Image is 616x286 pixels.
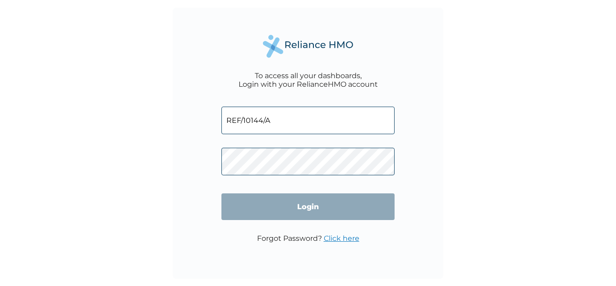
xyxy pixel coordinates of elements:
[221,107,395,134] input: Email address or HMO ID
[324,234,359,243] a: Click here
[263,35,353,58] img: Reliance Health's Logo
[221,193,395,220] input: Login
[239,71,378,89] div: To access all your dashboards, Login with your RelianceHMO account
[257,234,359,243] p: Forgot Password?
